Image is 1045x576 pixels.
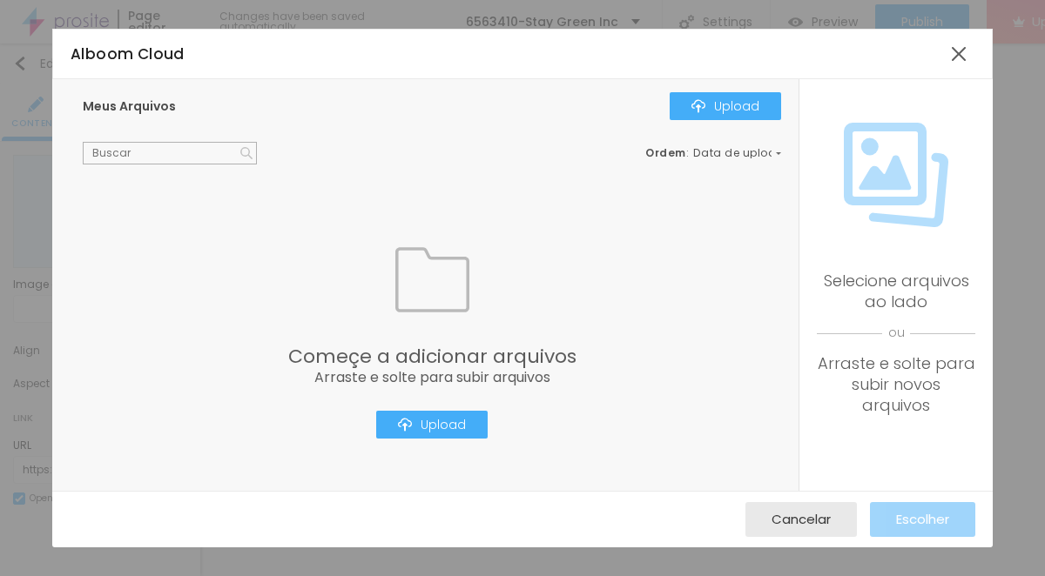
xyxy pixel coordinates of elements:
[83,97,176,115] span: Meus Arquivos
[670,92,781,120] button: IconeUpload
[395,243,469,317] img: Icone
[645,148,781,158] div: :
[817,312,975,353] span: ou
[693,148,784,158] span: Data de upload
[691,99,705,113] img: Icone
[83,142,257,164] input: Buscar
[817,271,975,416] div: Selecione arquivos ao lado Arraste e solte para subir novos arquivos
[772,512,831,526] span: Cancelar
[398,418,466,432] div: Upload
[376,411,488,439] button: IconeUpload
[645,145,686,160] span: Ordem
[896,512,949,526] span: Escolher
[71,44,185,64] span: Alboom Cloud
[288,347,576,366] span: Começe a adicionar arquivos
[691,99,759,113] div: Upload
[870,502,975,537] button: Escolher
[288,371,576,385] span: Arraste e solte para subir arquivos
[240,147,253,159] img: Icone
[745,502,857,537] button: Cancelar
[844,123,948,227] img: Icone
[398,418,412,432] img: Icone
